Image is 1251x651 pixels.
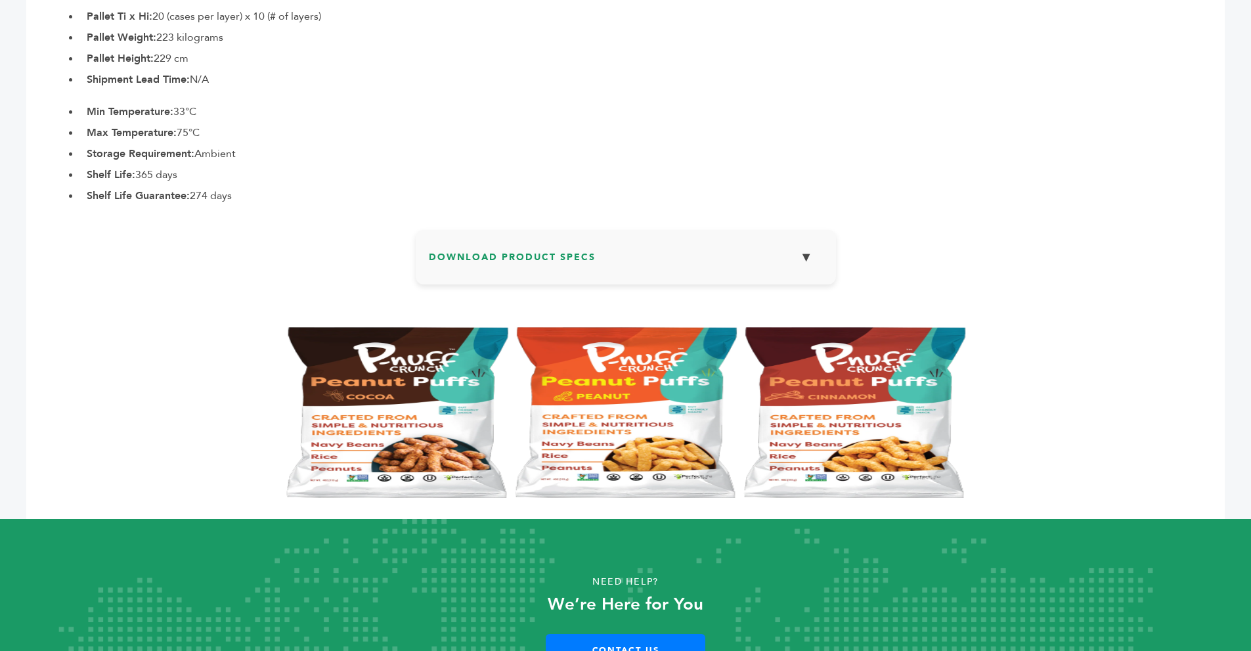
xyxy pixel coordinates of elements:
[80,30,1225,45] li: 223 kilograms
[87,9,152,24] b: Pallet Ti x Hi:
[80,188,1225,204] li: 274 days
[62,572,1189,592] p: Need Help?
[87,51,154,66] b: Pallet Height:
[87,72,190,87] b: Shipment Lead Time:
[87,125,177,140] b: Max Temperature:
[429,243,823,281] h3: Download Product Specs
[80,72,1225,87] li: N/A
[80,146,1225,162] li: Ambient
[548,593,703,616] strong: We’re Here for You
[790,243,823,271] button: ▼
[87,30,156,45] b: Pallet Weight:
[87,168,135,182] b: Shelf Life:
[80,9,1225,24] li: 20 (cases per layer) x 10 (# of layers)
[26,314,1225,511] img: var_10ab2ff2-3ce5-4d42-8f29-f8cf%20(2)_1.png
[80,167,1225,183] li: 365 days
[87,104,173,119] b: Min Temperature:
[87,189,190,203] b: Shelf Life Guarantee:
[80,51,1225,66] li: 229 cm
[80,125,1225,141] li: 75°C
[80,104,1225,120] li: 33°C
[87,146,194,161] b: Storage Requirement:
